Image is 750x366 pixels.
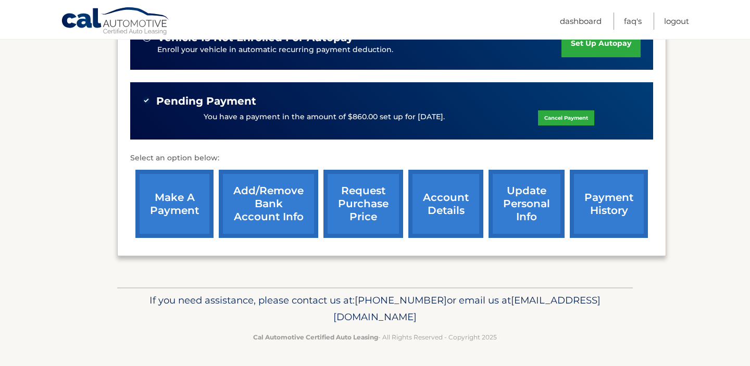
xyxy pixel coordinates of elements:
[61,7,170,37] a: Cal Automotive
[157,44,561,56] p: Enroll your vehicle in automatic recurring payment deduction.
[624,12,642,30] a: FAQ's
[323,170,403,238] a: request purchase price
[130,152,653,165] p: Select an option below:
[143,97,150,104] img: check-green.svg
[489,170,565,238] a: update personal info
[135,170,214,238] a: make a payment
[333,294,601,323] span: [EMAIL_ADDRESS][DOMAIN_NAME]
[124,332,626,343] p: - All Rights Reserved - Copyright 2025
[560,12,602,30] a: Dashboard
[253,333,378,341] strong: Cal Automotive Certified Auto Leasing
[355,294,447,306] span: [PHONE_NUMBER]
[219,170,318,238] a: Add/Remove bank account info
[204,111,445,123] p: You have a payment in the amount of $860.00 set up for [DATE].
[570,170,648,238] a: payment history
[664,12,689,30] a: Logout
[156,95,256,108] span: Pending Payment
[124,292,626,325] p: If you need assistance, please contact us at: or email us at
[538,110,594,125] a: Cancel Payment
[561,30,641,57] a: set up autopay
[408,170,483,238] a: account details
